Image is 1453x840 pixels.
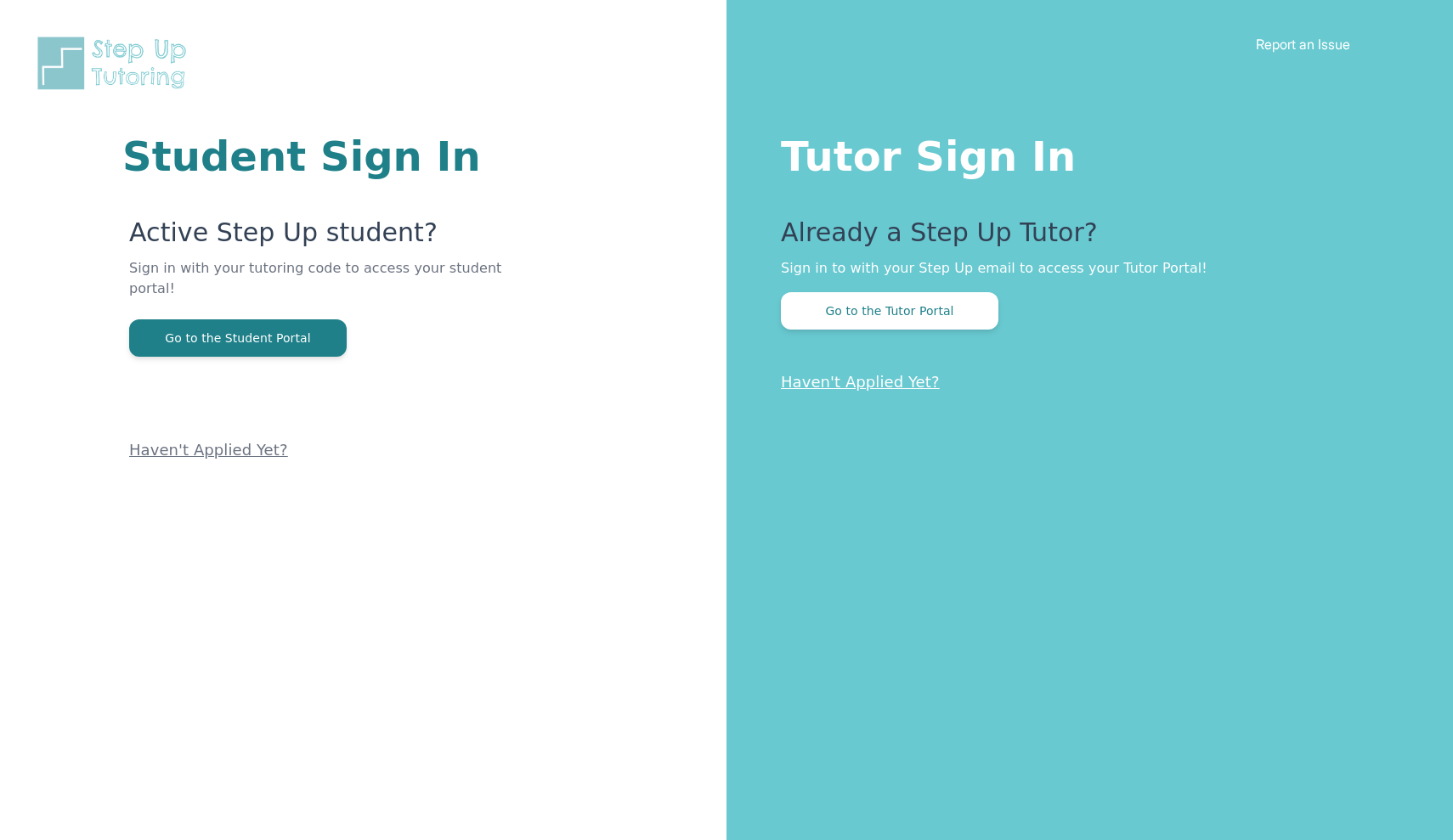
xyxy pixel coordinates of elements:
[129,330,347,346] a: Go to the Student Portal
[129,258,523,319] p: Sign in with your tutoring code to access your student portal!
[781,258,1385,279] p: Sign in to with your Step Up email to access your Tutor Portal!
[781,217,1385,258] p: Already a Step Up Tutor?
[781,292,998,330] button: Go to the Tutor Portal
[781,373,940,391] a: Haven't Applied Yet?
[129,441,288,459] a: Haven't Applied Yet?
[129,319,347,357] button: Go to the Student Portal
[129,217,523,258] p: Active Step Up student?
[34,34,197,93] img: Step Up Tutoring horizontal logo
[781,302,998,319] a: Go to the Tutor Portal
[1256,36,1350,53] a: Report an Issue
[122,136,523,177] h1: Student Sign In
[781,129,1385,177] h1: Tutor Sign In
